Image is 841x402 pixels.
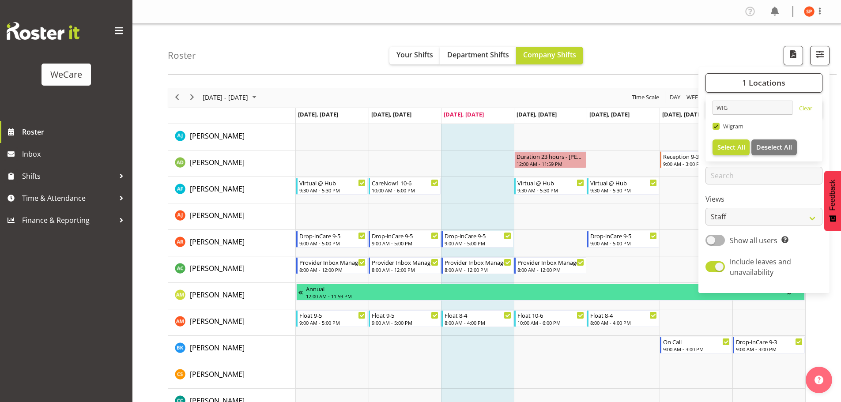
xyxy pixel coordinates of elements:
[168,203,296,230] td: Amy Johannsen resource
[190,263,245,273] span: [PERSON_NAME]
[299,319,366,326] div: 9:00 AM - 5:00 PM
[445,311,511,319] div: Float 8-4
[299,266,366,273] div: 8:00 AM - 12:00 PM
[190,316,245,326] span: [PERSON_NAME]
[369,257,441,274] div: Andrew Casburn"s event - Provider Inbox Management Begin From Tuesday, August 12, 2025 at 8:00:00...
[514,178,586,195] div: Alex Ferguson"s event - Virtual @ Hub Begin From Thursday, August 14, 2025 at 9:30:00 AM GMT+12:0...
[296,257,368,274] div: Andrew Casburn"s event - Provider Inbox Management Begin From Monday, August 11, 2025 at 8:00:00 ...
[50,68,82,81] div: WeCare
[299,187,366,194] div: 9:30 AM - 5:30 PM
[444,110,484,118] span: [DATE], [DATE]
[22,125,128,139] span: Roster
[720,123,744,130] span: Wigram
[517,266,584,273] div: 8:00 AM - 12:00 PM
[168,150,296,177] td: Aleea Devenport resource
[22,192,115,205] span: Time & Attendance
[299,231,366,240] div: Drop-inCare 9-5
[190,237,245,247] a: [PERSON_NAME]
[523,50,576,60] span: Company Shifts
[517,152,584,161] div: Duration 23 hours - [PERSON_NAME]
[389,47,440,64] button: Your Shifts
[445,240,511,247] div: 9:00 AM - 5:00 PM
[445,258,511,267] div: Provider Inbox Management
[168,309,296,336] td: Ashley Mendoza resource
[168,256,296,283] td: Andrew Casburn resource
[296,310,368,327] div: Ashley Mendoza"s event - Float 9-5 Begin From Monday, August 11, 2025 at 9:00:00 AM GMT+12:00 End...
[190,210,245,220] span: [PERSON_NAME]
[447,50,509,60] span: Department Shifts
[190,316,245,327] a: [PERSON_NAME]
[296,231,368,248] div: Andrea Ramirez"s event - Drop-inCare 9-5 Begin From Monday, August 11, 2025 at 9:00:00 AM GMT+12:...
[756,143,792,151] span: Deselect All
[168,124,296,150] td: AJ Jones resource
[441,310,513,327] div: Ashley Mendoza"s event - Float 8-4 Begin From Wednesday, August 13, 2025 at 8:00:00 AM GMT+12:00 ...
[299,258,366,267] div: Provider Inbox Management
[730,236,777,245] span: Show all users
[440,47,516,64] button: Department Shifts
[22,147,128,161] span: Inbox
[445,266,511,273] div: 8:00 AM - 12:00 PM
[517,258,584,267] div: Provider Inbox Management
[441,257,513,274] div: Andrew Casburn"s event - Provider Inbox Management Begin From Wednesday, August 13, 2025 at 8:00:...
[190,290,245,300] span: [PERSON_NAME]
[296,178,368,195] div: Alex Ferguson"s event - Virtual @ Hub Begin From Monday, August 11, 2025 at 9:30:00 AM GMT+12:00 ...
[168,283,296,309] td: Antonia Mao resource
[306,293,787,300] div: 12:00 AM - 11:59 PM
[190,184,245,194] a: [PERSON_NAME]
[742,77,785,88] span: 1 Locations
[372,266,438,273] div: 8:00 AM - 12:00 PM
[372,231,438,240] div: Drop-inCare 9-5
[369,310,441,327] div: Ashley Mendoza"s event - Float 9-5 Begin From Tuesday, August 12, 2025 at 9:00:00 AM GMT+12:00 En...
[369,178,441,195] div: Alex Ferguson"s event - CareNow1 10-6 Begin From Tuesday, August 12, 2025 at 10:00:00 AM GMT+12:0...
[663,346,730,353] div: 9:00 AM - 3:00 PM
[441,231,513,248] div: Andrea Ramirez"s event - Drop-inCare 9-5 Begin From Wednesday, August 13, 2025 at 9:00:00 AM GMT+...
[662,110,702,118] span: [DATE], [DATE]
[514,151,586,168] div: Aleea Devenport"s event - Duration 23 hours - Aleea Devenport Begin From Thursday, August 14, 202...
[517,178,584,187] div: Virtual @ Hub
[517,160,584,167] div: 12:00 AM - 11:59 PM
[190,158,245,167] span: [PERSON_NAME]
[587,231,659,248] div: Andrea Ramirez"s event - Drop-inCare 9-5 Begin From Friday, August 15, 2025 at 9:00:00 AM GMT+12:...
[663,337,730,346] div: On Call
[445,319,511,326] div: 8:00 AM - 4:00 PM
[705,194,822,204] label: Views
[202,92,249,103] span: [DATE] - [DATE]
[514,257,586,274] div: Andrew Casburn"s event - Provider Inbox Management Begin From Thursday, August 14, 2025 at 8:00:0...
[7,22,79,40] img: Rosterit website logo
[372,187,438,194] div: 10:00 AM - 6:00 PM
[669,92,681,103] span: Day
[168,230,296,256] td: Andrea Ramirez resource
[396,50,433,60] span: Your Shifts
[717,143,745,151] span: Select All
[168,336,296,362] td: Brian Ko resource
[590,178,657,187] div: Virtual @ Hub
[736,346,803,353] div: 9:00 AM - 3:00 PM
[372,311,438,319] div: Float 9-5
[590,231,657,240] div: Drop-inCare 9-5
[516,47,583,64] button: Company Shifts
[630,92,661,103] button: Time Scale
[824,171,841,231] button: Feedback - Show survey
[705,167,822,184] input: Search
[631,92,660,103] span: Time Scale
[190,342,245,353] a: [PERSON_NAME]
[171,92,183,103] button: Previous
[190,369,245,379] span: [PERSON_NAME]
[590,319,657,326] div: 8:00 AM - 4:00 PM
[815,376,823,384] img: help-xxl-2.png
[829,180,837,210] span: Feedback
[299,311,366,319] div: Float 9-5
[190,210,245,221] a: [PERSON_NAME]
[185,88,200,107] div: next period
[190,157,245,168] a: [PERSON_NAME]
[660,337,732,353] div: Brian Ko"s event - On Call Begin From Saturday, August 16, 2025 at 9:00:00 AM GMT+12:00 Ends At S...
[663,152,730,161] div: Reception 9-3
[369,231,441,248] div: Andrea Ramirez"s event - Drop-inCare 9-5 Begin From Tuesday, August 12, 2025 at 9:00:00 AM GMT+12...
[660,151,732,168] div: Aleea Devenport"s event - Reception 9-3 Begin From Saturday, August 16, 2025 at 9:00:00 AM GMT+12...
[713,101,792,115] input: Search
[517,187,584,194] div: 9:30 AM - 5:30 PM
[736,337,803,346] div: Drop-inCare 9-3
[705,73,822,93] button: 1 Locations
